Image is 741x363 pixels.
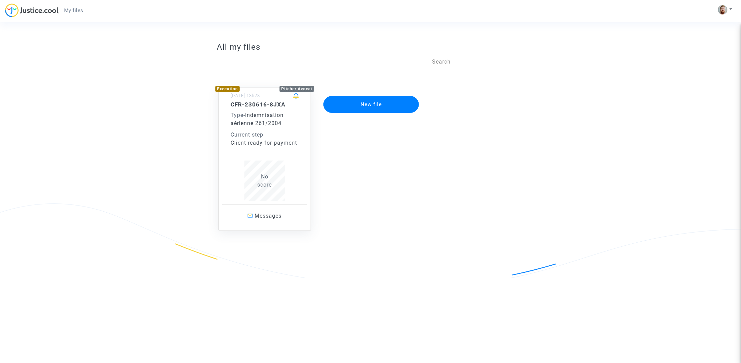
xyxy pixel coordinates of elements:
[64,7,83,14] span: My files
[718,5,727,15] img: AAcHTtdRut9Q_F0Cbzhc1N5NkuGFyLGOdv6JVpELqudB57o=s96-c
[215,86,240,92] div: Execution
[231,93,260,98] small: [DATE] 13h28
[231,112,284,126] span: Indemnisation aérienne 261/2004
[257,173,272,188] span: No score
[231,112,243,118] span: Type
[323,92,420,98] a: New file
[217,42,524,52] h3: All my files
[255,213,282,219] span: Messages
[323,96,419,113] button: New file
[231,131,299,139] div: Current step
[231,101,299,108] h5: CFR-230616-8JXA
[231,139,299,147] div: Client ready for payment
[212,74,318,231] a: ExecutionPitcher Avocat[DATE] 13h28CFR-230616-8JXAType-Indemnisation aérienne 261/2004Current ste...
[59,5,89,16] a: My files
[280,86,314,92] div: Pitcher Avocat
[231,112,245,118] span: -
[222,204,307,227] a: Messages
[5,3,59,17] img: jc-logo.svg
